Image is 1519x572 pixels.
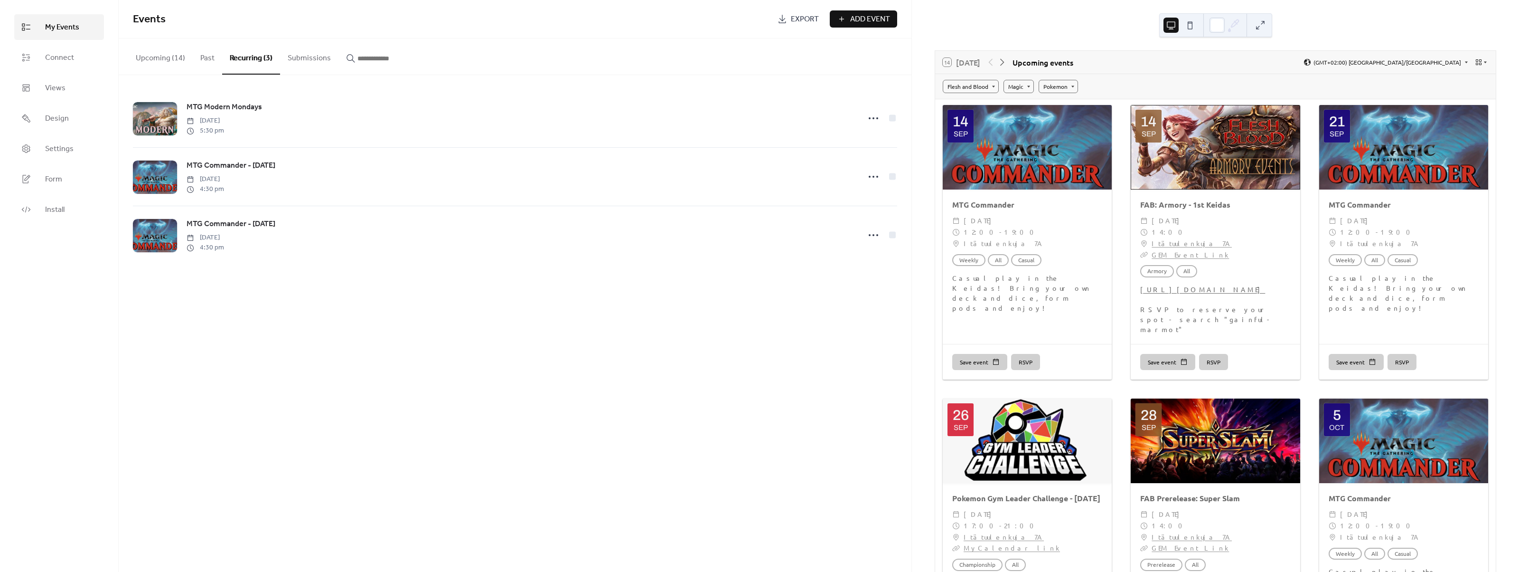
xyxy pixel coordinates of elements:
button: Submissions [280,38,338,74]
button: Save event [1329,354,1384,370]
button: Add Event [830,10,897,28]
div: Upcoming events [1013,57,1073,68]
span: Itätuulenkuja 7A [1340,238,1420,249]
div: Sep [954,131,968,138]
div: Sep [954,424,968,431]
span: 19:00 [1380,227,1416,238]
span: - [999,520,1004,532]
div: ​ [1140,238,1148,249]
a: Form [14,166,104,192]
div: Oct [1329,424,1344,431]
a: My Events [14,14,104,40]
span: 19:00 [1380,520,1416,532]
span: Connect [45,52,74,64]
span: (GMT+02:00) [GEOGRAPHIC_DATA]/[GEOGRAPHIC_DATA] [1313,59,1461,65]
a: Settings [14,136,104,162]
span: Settings [45,143,74,155]
a: Itätuulenkuja 7A [964,532,1044,543]
span: MTG Modern Mondays [187,102,262,113]
div: Sep [1330,131,1344,138]
button: Past [193,38,222,74]
a: GEM Event Link [1152,250,1229,259]
div: ​ [952,215,960,227]
span: My Events [45,22,79,33]
a: Connect [14,45,104,70]
span: [DATE] [1152,215,1184,227]
button: RSVP [1199,354,1228,370]
div: ​ [1329,215,1336,227]
span: 12:00 [964,227,999,238]
div: ​ [1140,227,1148,238]
span: - [1376,227,1380,238]
a: Pokemon Gym Leader Challenge - [DATE] [952,493,1100,503]
a: Itätuulenkuja 7A [1152,532,1232,543]
span: - [1376,520,1380,532]
span: Events [133,9,166,30]
span: [DATE] [964,509,996,520]
span: Export [791,14,819,25]
span: [DATE] [1340,215,1373,227]
div: ​ [1329,520,1336,532]
span: 12:00 [1340,227,1376,238]
div: Sep [1142,424,1156,431]
a: Views [14,75,104,101]
a: FAB Prerelease: Super Slam [1140,493,1240,503]
div: Sep [1142,131,1156,138]
div: ​ [1329,227,1336,238]
div: MTG Commander [1319,493,1488,504]
div: ​ [1140,509,1148,520]
div: ​ [952,227,960,238]
div: ​ [1140,520,1148,532]
span: 17:00 [964,520,999,532]
span: Install [45,204,65,216]
button: RSVP [1388,354,1416,370]
div: ​ [1329,532,1336,543]
div: ​ [952,543,960,554]
button: Recurring (3) [222,38,280,75]
div: 5 [1333,408,1341,422]
div: 28 [1141,408,1157,422]
div: RSVP to reserve your spot - search "gainful-marmot" [1131,285,1300,334]
a: MTG Commander - [DATE] [187,218,275,230]
a: Design [14,105,104,131]
div: ​ [952,520,960,532]
a: Itätuulenkuja 7A [1152,238,1232,249]
div: ​ [952,532,960,543]
span: [DATE] [187,174,224,184]
a: Install [14,197,104,222]
a: Export [770,10,826,28]
div: ​ [952,509,960,520]
span: - [999,227,1004,238]
a: MTG Commander - [DATE] [187,160,275,172]
div: 14 [953,114,968,129]
span: Add Event [850,14,890,25]
span: 5:30 pm [187,126,224,136]
span: [DATE] [964,215,996,227]
div: ​ [1140,532,1148,543]
a: GEM Event Link [1152,543,1229,552]
div: Casual play in the Keidas! Bring your own deck and dice, form pods and enjoy! [943,273,1112,313]
div: ​ [1329,238,1336,249]
span: [DATE] [187,116,224,126]
div: ​ [1329,509,1336,520]
span: Form [45,174,62,185]
div: ​ [1140,249,1148,261]
span: 4:30 pm [187,243,224,253]
div: Casual play in the Keidas! Bring your own deck and dice, form pods and enjoy! [1319,273,1488,313]
span: 14:00 [1152,520,1188,532]
span: [DATE] [1340,509,1373,520]
span: 12:00 [1340,520,1376,532]
a: FAB: Armory - 1st Keidas [1140,200,1230,210]
span: MTG Commander - [DATE] [187,160,275,172]
span: Views [45,83,66,94]
div: ​ [952,238,960,249]
span: 19:00 [1004,227,1040,238]
div: 14 [1141,114,1156,129]
span: Itätuulenkuja 7A [964,238,1044,249]
span: [DATE] [1152,509,1184,520]
a: MyCalendar link [964,543,1060,552]
span: Itätuulenkuja 7A [1340,532,1420,543]
span: Design [45,113,69,124]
